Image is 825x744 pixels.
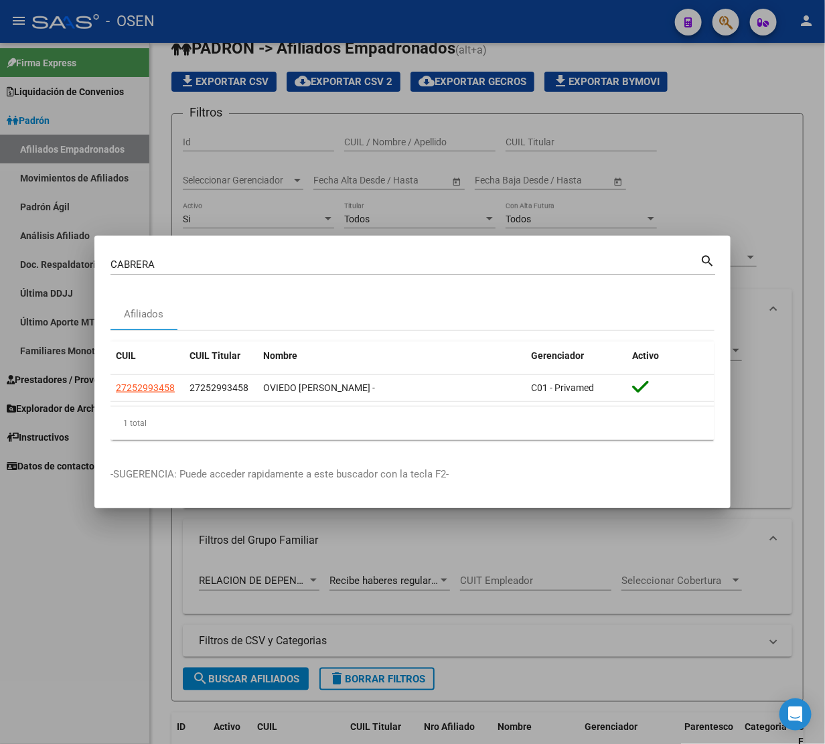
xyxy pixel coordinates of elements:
span: Nombre [263,350,297,361]
p: -SUGERENCIA: Puede acceder rapidamente a este buscador con la tecla F2- [110,467,715,482]
mat-icon: search [700,252,715,268]
span: 27252993458 [116,382,175,393]
div: Open Intercom Messenger [779,698,812,731]
div: OVIEDO [PERSON_NAME] - [263,380,520,396]
div: Afiliados [125,307,164,322]
datatable-header-cell: Activo [627,342,715,370]
div: 1 total [110,406,715,440]
span: CUIL Titular [190,350,240,361]
span: 27252993458 [190,382,248,393]
span: CUIL [116,350,136,361]
datatable-header-cell: Nombre [258,342,526,370]
datatable-header-cell: Gerenciador [526,342,627,370]
datatable-header-cell: CUIL [110,342,184,370]
span: Activo [632,350,659,361]
span: Gerenciador [531,350,584,361]
datatable-header-cell: CUIL Titular [184,342,258,370]
span: C01 - Privamed [531,382,594,393]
